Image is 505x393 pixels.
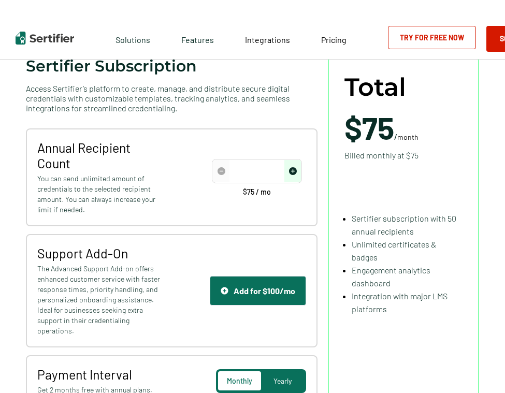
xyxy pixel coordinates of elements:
[221,287,228,295] img: Support Icon
[344,149,419,162] span: Billed monthly at $75
[227,376,252,385] span: Monthly
[245,35,290,45] span: Integrations
[352,239,436,262] span: Unlimited certificates & badges
[289,167,297,175] img: Increase Icon
[344,112,419,143] span: /
[213,160,229,182] span: decrease number
[37,245,165,261] span: Support Add-On
[273,376,292,385] span: Yearly
[321,32,347,45] a: Pricing
[181,32,214,45] span: Features
[37,264,165,336] span: The Advanced Support Add-on offers enhanced customer service with faster response times, priority...
[397,133,419,141] span: month
[210,276,306,305] button: Support IconAdd for $100/mo
[37,367,165,382] span: Payment Interval
[245,32,290,45] a: Integrations
[26,83,318,113] span: Access Sertifier’s platform to create, manage, and distribute secure digital credentials with cus...
[221,286,295,296] div: Add for $100/mo
[218,167,225,175] img: Decrease Icon
[344,109,394,146] span: $75
[26,56,197,76] span: Sertifier Subscription
[37,140,165,171] span: Annual Recipient Count
[388,26,476,49] a: Try for Free Now
[16,32,74,45] img: Sertifier | Digital Credentialing Platform
[352,213,456,236] span: Sertifier subscription with 50 annual recipients
[352,291,448,314] span: Integration with major LMS platforms
[344,73,406,101] span: Total
[243,188,271,196] span: $75 / mo
[37,173,165,215] span: You can send unlimited amount of credentials to the selected recipient amount. You can always inc...
[321,35,347,45] span: Pricing
[116,32,150,45] span: Solutions
[352,265,430,288] span: Engagement analytics dashboard
[284,160,301,182] span: increase number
